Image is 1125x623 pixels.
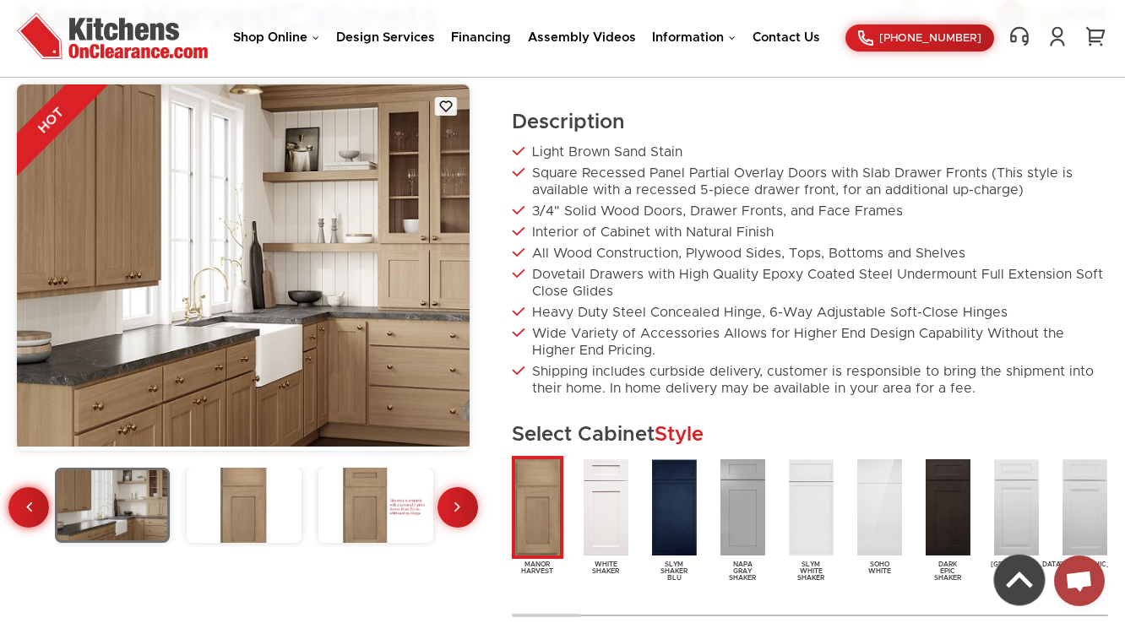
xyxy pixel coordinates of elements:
a: Assembly Videos [528,31,636,44]
a: [GEOGRAPHIC_DATA]White [991,456,1042,575]
li: Heavy Duty Steel Concealed Hinge, 6-Way Adjustable Soft-Close Hinges [512,304,1108,321]
img: Napa_Gray_Shaker_sample_door_1.1.jpg [717,456,769,559]
a: SlymShakerBlu [649,456,700,582]
a: Shop Online [233,31,319,44]
a: WhiteShaker [580,456,632,575]
img: door_36_3723_3773_Door_DES_1.1.jpg [922,456,974,559]
img: door_36_7164_7167_SOW_1.1.jpg [854,456,905,559]
img: Kitchens On Clearance [17,13,208,59]
li: Dovetail Drawers with High Quality Epoxy Coated Steel Undermount Full Extension Soft Close Glides [512,266,1108,300]
img: door_36_4077_4078_door_OW_1.1.JPG [991,456,1042,559]
li: Light Brown Sand Stain [512,144,1108,160]
a: [GEOGRAPHIC_DATA]White [1059,456,1111,575]
h2: Description [512,110,1108,135]
li: Shipping includes curbside delivery, customer is responsible to bring the shipment into their hom... [512,363,1108,397]
a: Financing [451,31,511,44]
div: Open chat [1054,555,1105,606]
li: Square Recessed Panel Partial Overlay Doors with Slab Drawer Fronts (This style is available with... [512,165,1108,198]
img: gallery_36_19108_19109_4_MHV_5piece_1.1.4.jpg [318,468,433,542]
img: door_36_3249_3298_whiteShaker_sample_1.1.jpg [580,456,632,559]
li: All Wood Construction, Plywood Sides, Tops, Bottoms and Shelves [512,245,1108,262]
img: gallery_36_19108_19109_3_MHV_1.1.jpg [187,468,302,542]
h2: Select Cabinet [512,422,1108,447]
a: Design Services [336,31,435,44]
span: [PHONE_NUMBER] [879,33,981,44]
img: gallery_36_19108_19109_7_MHV_1.1.jpg [55,468,170,542]
img: door_36_4204_4205_Yorktownwhite_sample_1.1.jpg [1059,456,1111,559]
img: Back to top [994,555,1045,605]
a: DarkEpicShaker [922,456,974,582]
li: Wide Variety of Accessories Allows for Higher End Design Capability Without the Higher End Pricing. [512,325,1108,359]
a: Contact Us [753,31,820,44]
img: SWH_1.2.jpg [785,456,837,559]
a: ManorHarvest [512,456,563,575]
a: Information [652,31,736,44]
a: NapaGrayShaker [717,456,769,582]
a: SohoWhite [854,456,905,575]
img: gallery_36_19108_19109_7_MHV_1.1.jpg [17,84,470,447]
img: door_36_19108_19109_MHV_1.3.jpg [512,456,563,559]
img: SBU_1.2.jpg [649,456,700,559]
a: [PHONE_NUMBER] [845,24,994,51]
a: SlymWhiteShaker [785,456,837,582]
li: 3/4" Solid Wood Doors, Drawer Fronts, and Face Frames [512,203,1108,219]
li: Interior of Cabinet with Natural Finish [512,224,1108,241]
span: Style [655,425,704,445]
